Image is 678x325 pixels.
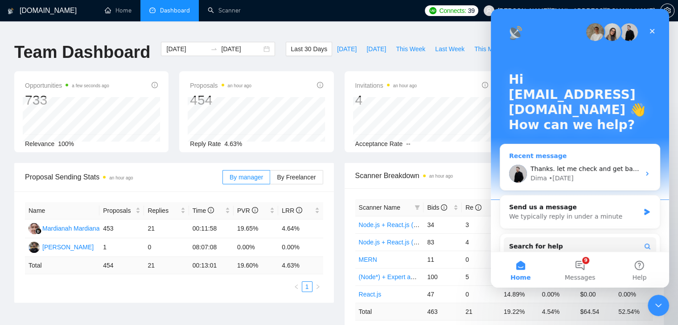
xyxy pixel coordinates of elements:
[144,257,189,274] td: 21
[462,251,500,268] td: 0
[359,291,382,298] a: React.js
[72,83,109,88] time: a few seconds ago
[366,44,386,54] span: [DATE]
[355,80,417,91] span: Invitations
[208,7,241,14] a: searchScanner
[148,206,178,215] span: Replies
[469,42,510,56] button: This Month
[25,257,99,274] td: Total
[149,7,156,13] span: dashboard
[58,140,74,147] span: 100%
[462,233,500,251] td: 4
[252,207,258,213] span: info-circle
[660,4,674,18] button: setting
[42,242,94,252] div: [PERSON_NAME]
[538,303,577,320] td: 4.54 %
[103,206,134,215] span: Proposals
[468,6,475,16] span: 39
[355,140,403,147] span: Acceptance Rate
[660,7,674,14] a: setting
[312,281,323,292] li: Next Page
[482,82,488,88] span: info-circle
[278,257,323,274] td: 4.63 %
[317,82,323,88] span: info-circle
[500,303,538,320] td: 19.22 %
[441,204,447,211] span: info-circle
[312,281,323,292] button: right
[491,9,669,288] iframe: Intercom live chat
[29,243,94,250] a: MJ[PERSON_NAME]
[576,285,615,303] td: $0.00
[615,303,653,320] td: 52.54 %
[359,273,446,280] a: (Node*) + Expert and Beginner.
[430,42,469,56] button: Last Week
[230,174,263,181] span: By manager
[462,216,500,233] td: 3
[435,44,464,54] span: Last Week
[152,82,158,88] span: info-circle
[189,257,234,274] td: 00:13:01
[99,257,144,274] td: 454
[355,92,417,109] div: 4
[144,202,189,219] th: Replies
[393,83,417,88] time: an hour ago
[99,202,144,219] th: Proposals
[29,223,40,234] img: MM
[193,207,214,214] span: Time
[296,207,302,213] span: info-circle
[210,45,218,53] span: swap-right
[35,228,41,234] img: gigradar-bm.png
[391,42,430,56] button: This Week
[302,282,312,292] a: 1
[291,44,327,54] span: Last 30 Days
[362,42,391,56] button: [DATE]
[427,204,447,211] span: Bids
[144,219,189,238] td: 21
[423,216,462,233] td: 34
[413,201,422,214] span: filter
[423,233,462,251] td: 83
[474,44,505,54] span: This Month
[291,281,302,292] li: Previous Page
[576,303,615,320] td: $ 64.54
[208,207,214,213] span: info-circle
[465,204,481,211] span: Re
[25,202,99,219] th: Name
[166,44,207,54] input: Start date
[462,303,500,320] td: 21
[500,285,538,303] td: 14.89%
[359,256,377,263] a: MERN
[462,268,500,285] td: 5
[99,219,144,238] td: 453
[29,224,103,232] a: MMMardianah Mardianah
[423,285,462,303] td: 47
[109,175,133,180] time: an hour ago
[25,140,54,147] span: Relevance
[99,238,144,257] td: 1
[8,4,14,18] img: logo
[423,303,462,320] td: 463
[42,223,103,233] div: Mardianah Mardianah
[486,8,492,14] span: user
[14,42,150,63] h1: Team Dashboard
[160,7,190,14] span: Dashboard
[406,140,410,147] span: --
[234,238,278,257] td: 0.00%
